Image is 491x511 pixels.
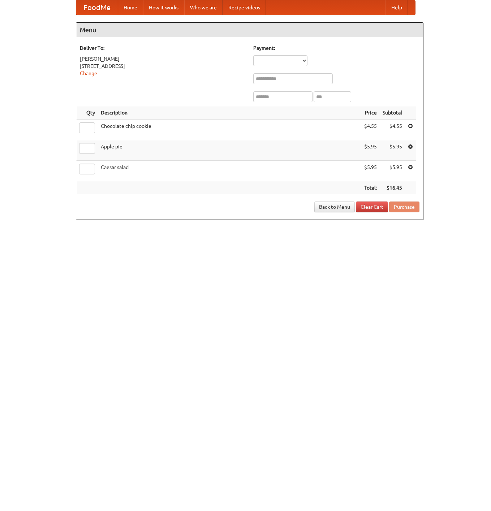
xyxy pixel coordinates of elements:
[76,23,423,37] h4: Menu
[380,140,405,161] td: $5.95
[76,106,98,120] th: Qty
[98,106,361,120] th: Description
[361,161,380,181] td: $5.95
[356,202,388,212] a: Clear Cart
[361,140,380,161] td: $5.95
[361,106,380,120] th: Price
[361,181,380,195] th: Total:
[314,202,355,212] a: Back to Menu
[80,62,246,70] div: [STREET_ADDRESS]
[98,120,361,140] td: Chocolate chip cookie
[223,0,266,15] a: Recipe videos
[80,44,246,52] h5: Deliver To:
[80,55,246,62] div: [PERSON_NAME]
[98,161,361,181] td: Caesar salad
[361,120,380,140] td: $4.55
[76,0,118,15] a: FoodMe
[380,106,405,120] th: Subtotal
[184,0,223,15] a: Who we are
[380,181,405,195] th: $16.45
[386,0,408,15] a: Help
[118,0,143,15] a: Home
[98,140,361,161] td: Apple pie
[389,202,419,212] button: Purchase
[80,70,97,76] a: Change
[380,120,405,140] td: $4.55
[380,161,405,181] td: $5.95
[143,0,184,15] a: How it works
[253,44,419,52] h5: Payment:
